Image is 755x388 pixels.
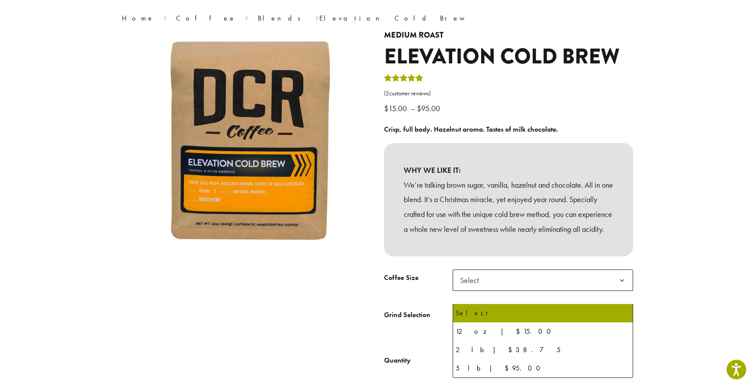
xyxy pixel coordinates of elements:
[384,125,558,134] b: Crisp, full body. Hazelnut aroma. Tastes of milk chocolate.
[122,13,633,24] nav: Breadcrumb
[453,304,633,322] li: Select
[258,14,306,23] a: Blends
[417,103,421,113] span: $
[384,309,453,322] label: Grind Selection
[384,31,633,40] h4: Medium Roast
[384,89,633,98] a: (2customer reviews)
[404,178,613,237] p: We’re talking brown sugar, vanilla, hazelnut and chocolate. All in one blend. It’s a Christmas mi...
[163,10,166,24] span: ›
[384,103,388,113] span: $
[453,269,633,291] span: Select
[404,163,613,178] b: WHY WE LIKE IT:
[456,343,630,357] div: 2 lb | $38.75
[384,73,423,86] div: Rated 5.00 out of 5
[384,44,633,70] h1: Elevation Cold Brew
[417,103,442,113] bdi: 95.00
[384,103,409,113] bdi: 15.00
[456,325,630,338] div: 12 oz | $15.00
[176,14,236,23] a: Coffee
[411,103,415,113] span: –
[245,10,248,24] span: ›
[456,362,630,375] div: 5 lb | $95.00
[384,272,453,284] label: Coffee Size
[457,272,488,289] span: Select
[122,14,154,23] a: Home
[315,10,319,24] span: ›
[384,355,411,366] div: Quantity
[386,90,389,97] span: 2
